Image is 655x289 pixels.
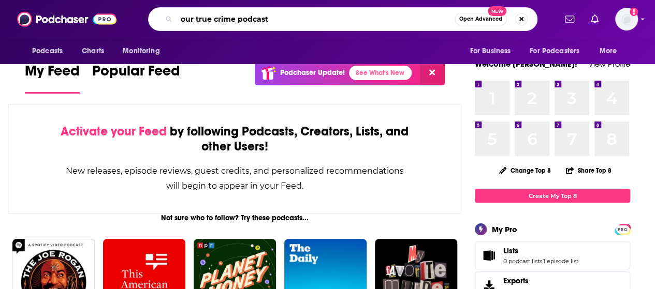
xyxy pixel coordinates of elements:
a: 0 podcast lists [503,257,542,265]
span: Podcasts [32,44,63,58]
button: open menu [462,41,523,61]
span: Charts [82,44,104,58]
span: For Business [470,44,511,58]
button: open menu [523,41,594,61]
a: PRO [616,225,629,233]
span: Activate your Feed [61,124,167,139]
img: Podchaser - Follow, Share and Rate Podcasts [17,9,117,29]
span: Logged in as kkitamorn [615,8,638,31]
span: Popular Feed [92,62,180,86]
a: 1 episode list [543,257,578,265]
div: My Pro [492,224,517,234]
span: Monitoring [123,44,159,58]
span: PRO [616,225,629,233]
p: Podchaser Update! [280,68,345,77]
span: New [488,6,506,16]
button: open menu [592,41,630,61]
span: Exports [503,276,529,285]
img: User Profile [615,8,638,31]
a: Show notifications dropdown [561,10,578,28]
button: Open AdvancedNew [455,13,507,25]
a: See What's New [349,66,412,80]
a: My Feed [25,62,80,94]
input: Search podcasts, credits, & more... [177,11,455,27]
button: open menu [115,41,173,61]
span: Lists [503,246,518,255]
span: For Podcasters [530,44,579,58]
div: New releases, episode reviews, guest credits, and personalized recommendations will begin to appe... [61,163,409,193]
a: Lists [478,248,499,263]
div: Search podcasts, credits, & more... [148,7,537,31]
span: , [542,257,543,265]
a: Charts [75,41,110,61]
svg: Add a profile image [630,8,638,16]
div: by following Podcasts, Creators, Lists, and other Users! [61,124,409,154]
span: More [600,44,617,58]
button: open menu [25,41,76,61]
button: Change Top 8 [493,164,557,177]
button: Share Top 8 [565,160,612,180]
button: Show profile menu [615,8,638,31]
div: Not sure who to follow? Try these podcasts... [8,214,461,222]
a: Lists [503,246,578,255]
span: Open Advanced [459,17,502,22]
span: Lists [475,241,630,269]
span: My Feed [25,62,80,86]
a: Popular Feed [92,62,180,94]
a: Show notifications dropdown [587,10,603,28]
a: Create My Top 8 [475,189,630,203]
